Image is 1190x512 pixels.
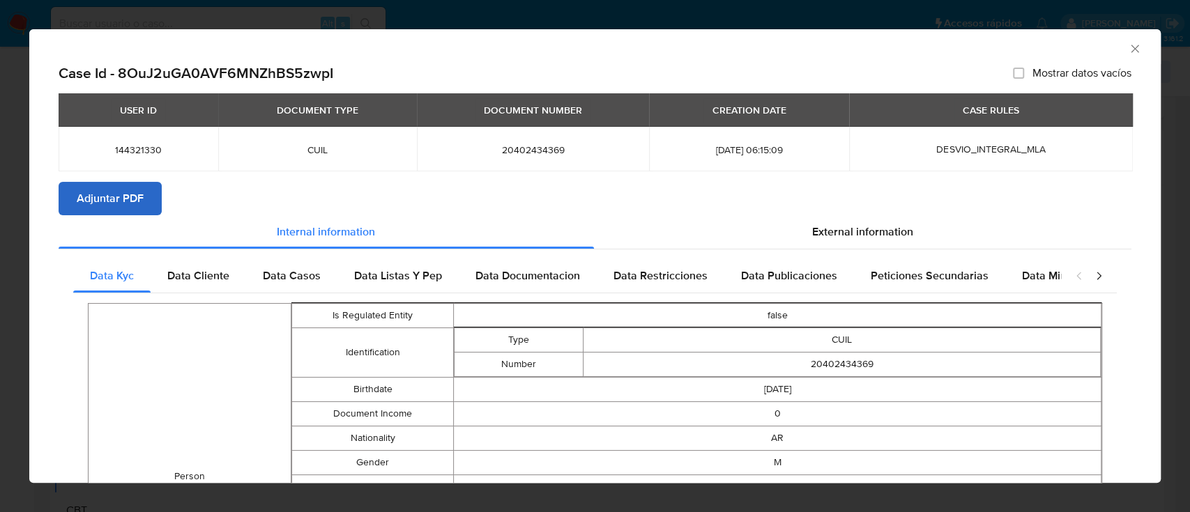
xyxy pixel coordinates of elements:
[59,215,1131,249] div: Detailed info
[454,304,1101,328] td: false
[434,143,632,156] span: 20402434369
[454,475,1101,499] td: false
[454,378,1101,402] td: [DATE]
[1022,267,1099,284] span: Data Minoridad
[954,98,1028,122] div: CASE RULES
[703,98,794,122] div: CREATION DATE
[455,328,583,352] td: Type
[936,142,1045,156] span: DESVIO_INTEGRAL_MLA
[167,267,229,284] span: Data Cliente
[291,378,453,402] td: Birthdate
[354,267,442,284] span: Data Listas Y Pep
[268,98,367,122] div: DOCUMENT TYPE
[291,304,453,328] td: Is Regulated Entity
[583,328,1101,352] td: CUIL
[1128,42,1141,54] button: Cerrar ventana
[741,267,837,284] span: Data Publicaciones
[1013,68,1024,79] input: Mostrar datos vacíos
[291,426,453,451] td: Nationality
[112,98,165,122] div: USER ID
[455,352,583,377] td: Number
[75,143,201,156] span: 144321330
[291,475,453,499] td: Is Pep
[812,224,913,240] span: External information
[277,224,375,240] span: Internal information
[263,267,321,284] span: Data Casos
[666,143,832,156] span: [DATE] 06:15:09
[59,64,333,82] h2: Case Id - 8OuJ2uGA0AVF6MNZhBS5zwpI
[235,143,400,156] span: CUIL
[454,451,1101,475] td: M
[871,267,989,284] span: Peticiones Secundarias
[454,426,1101,451] td: AR
[73,259,1061,293] div: Detailed internal info
[291,402,453,426] td: Document Income
[90,267,134,284] span: Data Kyc
[613,267,708,284] span: Data Restricciones
[475,267,580,284] span: Data Documentacion
[291,451,453,475] td: Gender
[1032,66,1131,80] span: Mostrar datos vacíos
[59,182,162,215] button: Adjuntar PDF
[77,183,144,214] span: Adjuntar PDF
[454,402,1101,426] td: 0
[29,29,1161,483] div: closure-recommendation-modal
[291,328,453,378] td: Identification
[583,352,1101,377] td: 20402434369
[475,98,590,122] div: DOCUMENT NUMBER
